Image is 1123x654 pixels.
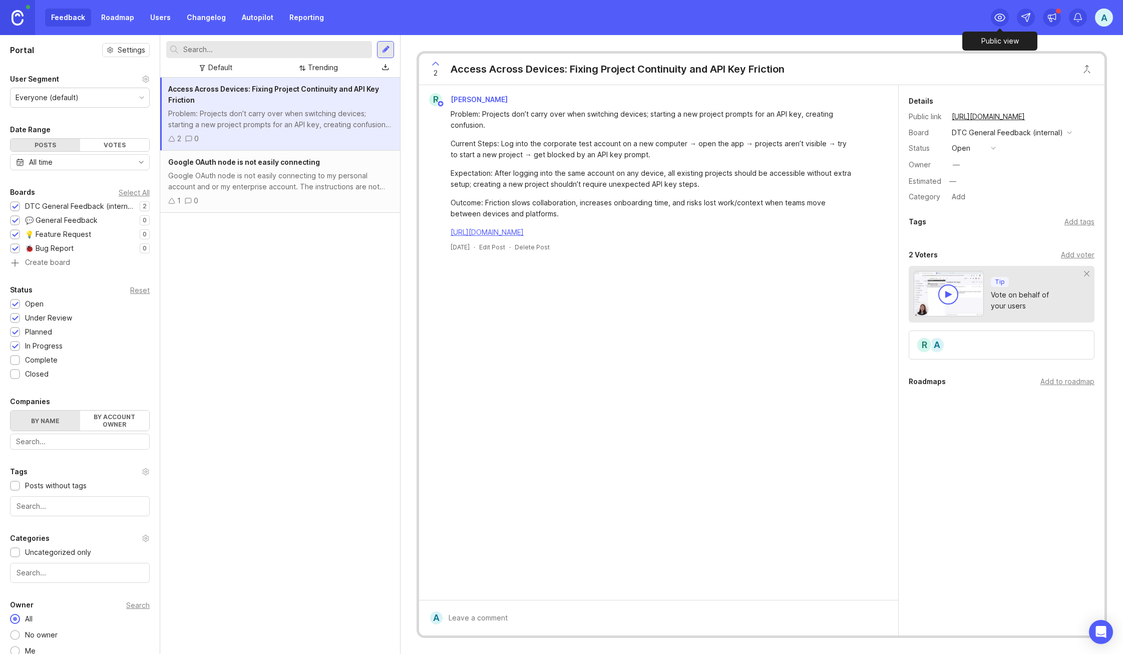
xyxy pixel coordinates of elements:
[11,411,80,431] label: By name
[160,78,400,151] a: Access Across Devices: Fixing Project Continuity and API Key FrictionProblem: Projects don’t carr...
[474,243,475,251] div: ·
[953,159,960,170] div: —
[1040,376,1094,387] div: Add to roadmap
[143,244,147,252] p: 0
[451,197,851,219] div: Outcome: Friction slows collaboration, increases onboarding time, and risks lost work/context whe...
[25,341,63,352] div: In Progress
[430,611,443,624] div: A
[168,158,320,166] span: Google OAuth node is not easily connecting
[20,613,38,624] div: All
[25,547,91,558] div: Uncategorized only
[949,110,1028,123] a: [URL][DOMAIN_NAME]
[916,337,932,353] div: R
[451,109,851,131] div: Problem: Projects don’t carry over when switching devices; starting a new project prompts for an ...
[133,158,149,166] svg: toggle icon
[95,9,140,27] a: Roadmap
[160,151,400,213] a: Google OAuth node is not easily connectingGoogle OAuth node is not easily connecting to my person...
[25,243,74,254] div: 🐞 Bug Report
[25,298,44,309] div: Open
[10,284,33,296] div: Status
[183,44,368,55] input: Search...
[451,138,851,160] div: Current Steps: Log into the corporate test account on a new computer → open the app → projects ar...
[16,436,144,447] input: Search...
[909,191,944,202] div: Category
[1095,9,1113,27] div: A
[1077,59,1097,79] button: Close button
[25,312,72,323] div: Under Review
[11,139,80,151] div: Posts
[509,243,511,251] div: ·
[168,108,392,130] div: Problem: Projects don’t carry over when switching devices; starting a new project prompts for an ...
[909,95,933,107] div: Details
[194,195,198,206] div: 0
[143,202,147,210] p: 2
[25,215,98,226] div: 💬 General Feedback
[208,62,232,73] div: Default
[10,44,34,56] h1: Portal
[80,139,150,151] div: Votes
[909,159,944,170] div: Owner
[12,10,24,26] img: Canny Home
[144,9,177,27] a: Users
[952,143,970,154] div: open
[515,243,550,251] div: Delete Post
[909,249,938,261] div: 2 Voters
[119,190,150,195] div: Select All
[10,186,35,198] div: Boards
[17,567,143,578] input: Search...
[914,271,984,316] img: video-thumbnail-vote-d41b83416815613422e2ca741bf692cc.jpg
[177,195,181,206] div: 1
[80,411,150,431] label: By account owner
[126,602,150,608] div: Search
[10,259,150,268] a: Create board
[10,396,50,408] div: Companies
[181,9,232,27] a: Changelog
[451,243,470,251] a: [DATE]
[995,278,1005,286] p: Tip
[909,216,926,228] div: Tags
[10,466,28,478] div: Tags
[177,133,181,144] div: 2
[25,369,49,380] div: Closed
[909,376,946,388] div: Roadmaps
[1089,620,1113,644] div: Open Intercom Messenger
[451,228,524,236] a: [URL][DOMAIN_NAME]
[909,111,944,122] div: Public link
[143,230,147,238] p: 0
[451,62,785,76] div: Access Across Devices: Fixing Project Continuity and API Key Friction
[194,133,199,144] div: 0
[10,73,59,85] div: User Segment
[236,9,279,27] a: Autopilot
[909,143,944,154] div: Status
[929,337,945,353] div: A
[1061,249,1094,260] div: Add voter
[909,178,941,185] div: Estimated
[962,32,1037,51] div: Public view
[102,43,150,57] button: Settings
[952,127,1063,138] div: DTC General Feedback (internal)
[283,9,330,27] a: Reporting
[20,629,63,640] div: No owner
[944,190,968,203] a: Add
[949,190,968,203] div: Add
[130,287,150,293] div: Reset
[16,92,79,103] div: Everyone (default)
[118,45,145,55] span: Settings
[143,216,147,224] p: 0
[451,168,851,190] div: Expectation: After logging into the same account on any device, all existing projects should be a...
[17,501,143,512] input: Search...
[308,62,338,73] div: Trending
[10,599,34,611] div: Owner
[25,326,52,338] div: Planned
[991,289,1084,311] div: Vote on behalf of your users
[423,93,516,106] a: R[PERSON_NAME]
[1064,216,1094,227] div: Add tags
[25,480,87,491] div: Posts without tags
[10,124,51,136] div: Date Range
[479,243,505,251] div: Edit Post
[909,127,944,138] div: Board
[25,355,58,366] div: Complete
[25,201,135,212] div: DTC General Feedback (internal)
